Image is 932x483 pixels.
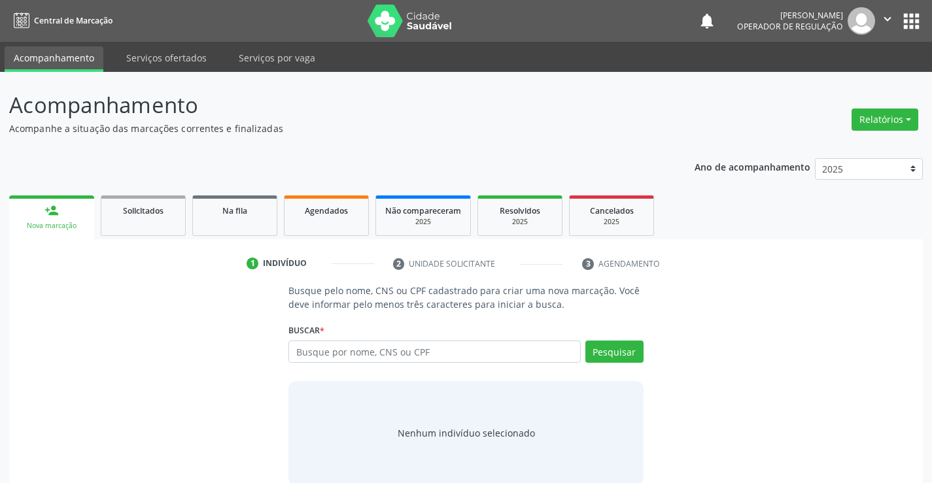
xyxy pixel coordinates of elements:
[900,10,923,33] button: apps
[875,7,900,35] button: 
[230,46,324,69] a: Serviços por vaga
[880,12,895,26] i: 
[698,12,716,30] button: notifications
[585,341,644,363] button: Pesquisar
[288,320,324,341] label: Buscar
[398,426,535,440] div: Nenhum indivíduo selecionado
[34,15,112,26] span: Central de Marcação
[18,221,85,231] div: Nova marcação
[117,46,216,69] a: Serviços ofertados
[288,284,643,311] p: Busque pelo nome, CNS ou CPF cadastrado para criar uma nova marcação. Você deve informar pelo men...
[9,89,649,122] p: Acompanhamento
[288,341,580,363] input: Busque por nome, CNS ou CPF
[579,217,644,227] div: 2025
[385,205,461,216] span: Não compareceram
[695,158,810,175] p: Ano de acompanhamento
[263,258,307,269] div: Indivíduo
[737,21,843,32] span: Operador de regulação
[247,258,258,269] div: 1
[44,203,59,218] div: person_add
[487,217,553,227] div: 2025
[9,10,112,31] a: Central de Marcação
[590,205,634,216] span: Cancelados
[305,205,348,216] span: Agendados
[848,7,875,35] img: img
[9,122,649,135] p: Acompanhe a situação das marcações correntes e finalizadas
[385,217,461,227] div: 2025
[5,46,103,72] a: Acompanhamento
[737,10,843,21] div: [PERSON_NAME]
[222,205,247,216] span: Na fila
[852,108,918,131] button: Relatórios
[123,205,164,216] span: Solicitados
[500,205,540,216] span: Resolvidos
